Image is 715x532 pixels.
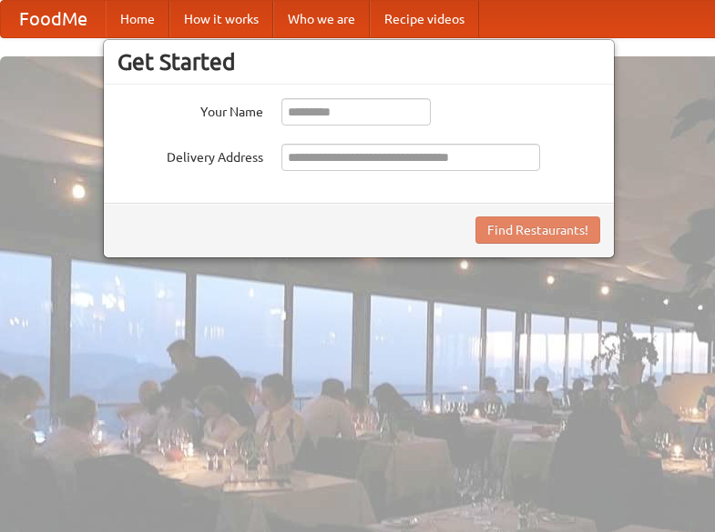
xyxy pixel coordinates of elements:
[273,1,370,37] a: Who we are
[169,1,273,37] a: How it works
[117,48,600,75] h3: Get Started
[370,1,479,37] a: Recipe videos
[1,1,106,37] a: FoodMe
[106,1,169,37] a: Home
[475,216,600,244] button: Find Restaurants!
[117,144,263,166] label: Delivery Address
[117,98,263,121] label: Your Name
